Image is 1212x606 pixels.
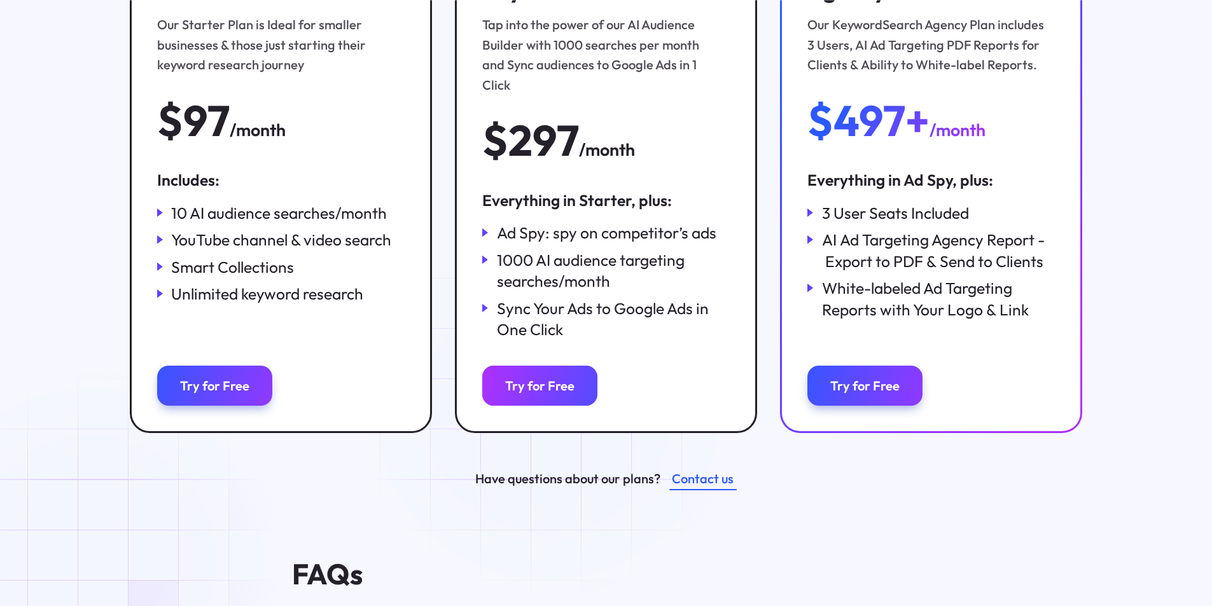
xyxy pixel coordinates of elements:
[579,137,635,163] div: /month
[807,169,1055,191] div: Everything in Ad Spy, plus:
[157,15,397,74] div: Our Starter Plan is Ideal for smaller businesses & those just starting their keyword research jou...
[180,378,249,394] div: Try for Free
[157,366,272,406] a: Try for Free
[505,378,575,394] div: Try for Free
[482,118,579,163] div: $297
[292,558,920,589] h4: FAQs
[482,189,730,211] div: Everything in Starter, plus:
[171,229,391,251] div: YouTube channel & video search
[822,202,969,224] div: 3 User Seats Included
[822,229,1055,272] div: AI Ad Targeting Agency Report - Export to PDF & Send to Clients
[807,15,1047,74] div: Our KeywordSearch Agency Plan includes 3 Users, AI Ad Targeting PDF Reports for Clients & Ability...
[157,98,230,143] div: $97
[672,469,734,488] div: Contact us
[497,298,730,340] div: Sync Your Ads to Google Ads in One Click
[475,469,660,488] div: Have questions about our plans?
[482,366,597,406] a: Try for Free
[171,283,363,305] div: Unlimited keyword research
[830,378,900,394] div: Try for Free
[807,366,923,406] a: Try for Free
[822,277,1055,320] div: White-labeled Ad Targeting Reports with Your Logo & Link
[230,117,286,144] div: /month
[171,202,387,224] div: 10 AI audience searches/month
[807,98,930,143] div: $497+
[669,467,737,490] a: Contact us
[482,15,722,95] div: Tap into the power of our AI Audience Builder with 1000 searches per month and Sync audiences to ...
[497,249,730,292] div: 1000 AI audience targeting searches/month
[157,169,405,191] div: Includes:
[171,256,294,278] div: Smart Collections
[497,222,716,244] div: Ad Spy: spy on competitor’s ads
[930,117,986,144] div: /month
